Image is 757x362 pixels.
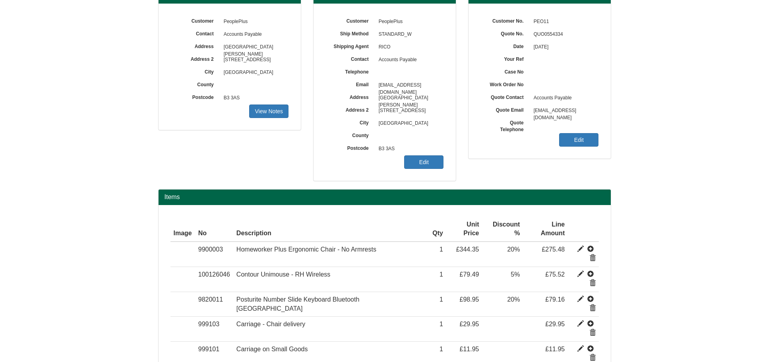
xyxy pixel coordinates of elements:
[325,41,375,50] label: Shipping Agent
[375,143,444,155] span: B3 3AS
[220,54,289,66] span: [STREET_ADDRESS]
[460,271,479,278] span: £79.49
[325,66,375,75] label: Telephone
[249,105,288,118] a: View Notes
[220,28,289,41] span: Accounts Payable
[170,92,220,101] label: Postcode
[170,41,220,50] label: Address
[460,296,479,303] span: £98.95
[375,79,444,92] span: [EMAIL_ADDRESS][DOMAIN_NAME]
[439,296,443,303] span: 1
[325,79,375,88] label: Email
[195,267,233,292] td: 100126046
[439,321,443,327] span: 1
[446,217,482,242] th: Unit Price
[325,92,375,101] label: Address
[220,66,289,79] span: [GEOGRAPHIC_DATA]
[559,133,598,147] a: Edit
[480,15,530,25] label: Customer No.
[170,54,220,63] label: Address 2
[236,246,376,253] span: Homeworker Plus Ergonomic Chair - No Armrests
[233,217,429,242] th: Description
[195,292,233,317] td: 9820011
[325,54,375,63] label: Contact
[439,271,443,278] span: 1
[480,117,530,133] label: Quote Telephone
[170,79,220,88] label: County
[325,15,375,25] label: Customer
[482,217,523,242] th: Discount %
[170,15,220,25] label: Customer
[220,92,289,105] span: B3 3AS
[545,346,565,352] span: £11.95
[530,92,599,105] span: Accounts Payable
[220,15,289,28] span: PeoplePlus
[375,92,444,105] span: [GEOGRAPHIC_DATA][PERSON_NAME]
[545,321,565,327] span: £29.95
[530,105,599,117] span: [EMAIL_ADDRESS][DOMAIN_NAME]
[460,346,479,352] span: £11.95
[170,66,220,75] label: City
[507,246,520,253] span: 20%
[480,92,530,101] label: Quote Contact
[325,143,375,152] label: Postcode
[429,217,446,242] th: Qty
[170,217,195,242] th: Image
[236,346,308,352] span: Carriage on Small Goods
[480,54,530,63] label: Your Ref
[404,155,443,169] a: Edit
[530,41,599,54] span: [DATE]
[220,41,289,54] span: [GEOGRAPHIC_DATA][PERSON_NAME]
[530,28,599,41] span: QUO0554334
[375,105,444,117] span: [STREET_ADDRESS]
[511,271,520,278] span: 5%
[460,321,479,327] span: £29.95
[439,246,443,253] span: 1
[325,117,375,126] label: City
[325,28,375,37] label: Ship Method
[480,66,530,75] label: Case No
[236,321,305,327] span: Carriage - Chair delivery
[375,117,444,130] span: [GEOGRAPHIC_DATA]
[165,194,605,201] h2: Items
[236,271,331,278] span: Contour Unimouse - RH Wireless
[170,28,220,37] label: Contact
[195,217,233,242] th: No
[480,41,530,50] label: Date
[545,271,565,278] span: £75.52
[456,246,479,253] span: £344.35
[195,317,233,342] td: 999103
[375,54,444,66] span: Accounts Payable
[439,346,443,352] span: 1
[507,296,520,303] span: 20%
[375,15,444,28] span: PeoplePlus
[523,217,568,242] th: Line Amount
[375,41,444,54] span: RICO
[195,242,233,267] td: 9900003
[480,79,530,88] label: Work Order No
[480,28,530,37] label: Quote No.
[236,296,360,312] span: Posturite Number Slide Keyboard Bluetooth [GEOGRAPHIC_DATA]
[480,105,530,114] label: Quote Email
[545,296,565,303] span: £79.16
[375,28,444,41] span: STANDARD_W
[530,15,599,28] span: PEO11
[325,130,375,139] label: County
[325,105,375,114] label: Address 2
[542,246,565,253] span: £275.48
